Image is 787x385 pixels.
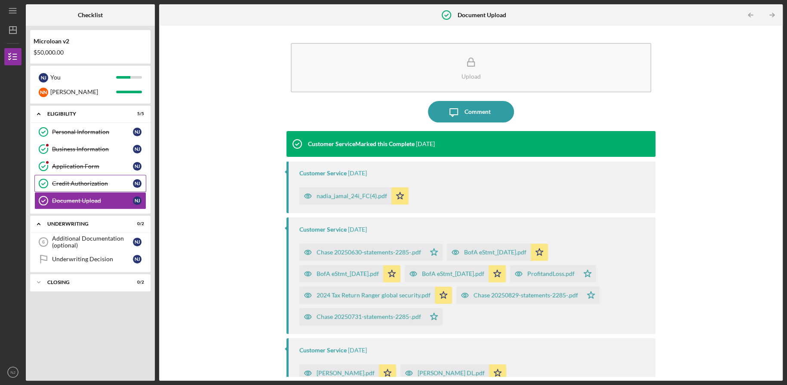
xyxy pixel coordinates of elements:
[348,347,367,354] time: 2025-09-29 19:12
[78,12,103,18] b: Checklist
[317,192,387,199] div: nadia_jamal_24i_FC(4).pdf
[348,170,367,177] time: 2025-09-29 19:14
[299,170,347,177] div: Customer Service
[133,255,141,263] div: N J
[34,123,146,141] a: Personal InformationNJ
[133,145,141,153] div: N J
[42,239,45,244] tspan: 6
[52,256,133,263] div: Underwriting Decision
[133,179,141,188] div: N J
[464,101,491,122] div: Comment
[133,128,141,136] div: N J
[291,43,651,92] button: Upload
[464,249,526,256] div: BofA eStmt_[DATE].pdf
[39,88,48,97] div: N N
[299,308,443,325] button: Chase 20250731-statements-2285-.pdf
[129,280,144,285] div: 0 / 2
[39,73,48,82] div: N J
[457,12,506,18] b: Document Upload
[299,364,396,382] button: [PERSON_NAME].pdf
[422,270,484,277] div: BofA eStmt_[DATE].pdf
[133,196,141,205] div: N J
[10,370,15,375] text: NJ
[299,347,347,354] div: Customer Service
[447,244,548,261] button: BofA eStmt_[DATE].pdf
[317,249,421,256] div: Chase 20250630-statements-2285-.pdf
[299,244,443,261] button: Chase 20250630-statements-2285-.pdf
[317,292,430,299] div: 2024 Tax Return Ranger global security.pdf
[50,70,116,85] div: You
[47,280,123,285] div: Closing
[52,235,133,249] div: Additional Documentation (optional)
[34,251,146,268] a: Underwriting DecisionNJ
[299,187,409,205] button: nadia_jamal_24i_FC(4).pdf
[308,141,415,147] div: Customer Service Marked this Complete
[317,270,379,277] div: BofA eStmt_[DATE].pdf
[34,233,146,251] a: 6Additional Documentation (optional)NJ
[510,265,596,282] button: ProfitandLoss.pdf
[428,101,514,122] button: Comment
[4,364,22,381] button: NJ
[400,364,506,382] button: [PERSON_NAME] DL.pdf
[299,226,347,233] div: Customer Service
[418,370,485,376] div: [PERSON_NAME] DL.pdf
[405,265,506,282] button: BofA eStmt_[DATE].pdf
[133,162,141,171] div: N J
[299,287,452,304] button: 2024 Tax Return Ranger global security.pdf
[52,197,133,204] div: Document Upload
[52,163,133,170] div: Application Form
[47,111,123,116] div: Eligibility
[52,146,133,153] div: Business Information
[416,141,435,147] time: 2025-09-29 19:24
[47,221,123,226] div: Underwriting
[34,175,146,192] a: Credit AuthorizationNJ
[133,238,141,246] div: N J
[50,85,116,99] div: [PERSON_NAME]
[34,38,147,45] div: Microloan v2
[473,292,578,299] div: Chase 20250829-statements-2285-.pdf
[129,111,144,116] div: 5 / 5
[527,270,575,277] div: ProfitandLoss.pdf
[129,221,144,226] div: 0 / 2
[34,158,146,175] a: Application FormNJ
[299,265,400,282] button: BofA eStmt_[DATE].pdf
[52,128,133,135] div: Personal Information
[34,192,146,209] a: Document UploadNJ
[52,180,133,187] div: Credit Authorization
[348,226,367,233] time: 2025-09-29 19:13
[317,313,421,320] div: Chase 20250731-statements-2285-.pdf
[461,73,481,79] div: Upload
[34,49,147,56] div: $50,000.00
[317,370,375,376] div: [PERSON_NAME].pdf
[34,141,146,158] a: Business InformationNJ
[456,287,599,304] button: Chase 20250829-statements-2285-.pdf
